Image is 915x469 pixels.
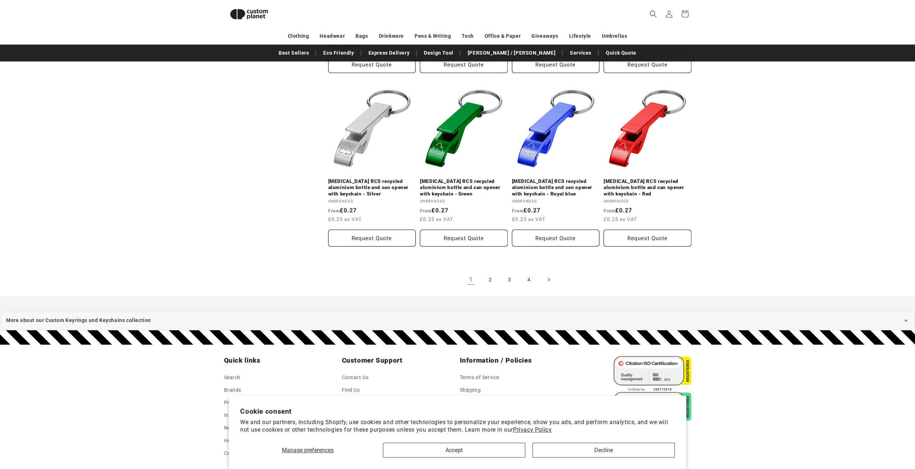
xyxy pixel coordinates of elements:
a: News Blog [224,422,250,434]
a: Shipping [460,384,481,396]
a: Office & Paper [485,30,521,42]
a: Page 1 [463,272,479,288]
a: Express Delivery [365,47,413,59]
a: Privacy Policy [513,426,552,433]
a: Umbrellas [602,30,627,42]
a: [MEDICAL_DATA] RCS recycled aluminium bottle and can opener with keychain - Royal blue [512,178,600,197]
button: Request Quote [604,230,691,247]
img: Custom Planet [224,3,274,26]
a: Lifestyle [569,30,591,42]
button: Request Quote [328,230,416,247]
button: Request Quote [420,56,508,73]
button: Decline [532,443,675,457]
a: [MEDICAL_DATA] RCS recycled aluminium bottle and can opener with keychain - Silver [328,178,416,197]
button: Manage preferences [240,443,375,457]
a: Search [224,373,241,384]
a: [MEDICAL_DATA] RCS recycled aluminium bottle and can opener with keychain - Green [420,178,508,197]
iframe: Chat Widget [795,391,915,469]
button: Accept [383,443,525,457]
a: Design Tool [420,47,457,59]
h2: Quick links [224,356,338,365]
a: Industry Guide Blog [224,409,272,422]
button: Request Quote [512,56,600,73]
button: Request Quote [420,230,508,247]
h2: Cookie consent [240,407,675,415]
a: Contact Us [342,373,369,384]
a: Headwear [320,30,345,42]
a: Services [566,47,595,59]
a: Eco Friendly [320,47,357,59]
a: Pens & Writing [415,30,451,42]
a: Page 3 [502,272,518,288]
nav: Pagination [328,272,691,288]
span: Manage preferences [282,447,334,454]
a: [MEDICAL_DATA] RCS recycled aluminium bottle and can opener with keychain - Red [604,178,691,197]
a: Terms of Service [460,373,500,384]
span: More about our Custom Keyrings and Keychains collection [6,316,151,325]
a: [PERSON_NAME] / [PERSON_NAME] [464,47,559,59]
a: Drinkware [379,30,404,42]
a: Certifications [224,447,257,460]
button: Request Quote [512,230,600,247]
a: Printing Blog [224,396,256,409]
a: Find Us [342,384,360,396]
h2: Customer Support [342,356,456,365]
summary: Search [645,6,661,22]
a: Page 4 [521,272,537,288]
p: We and our partners, including Shopify, use cookies and other technologies to personalize your ex... [240,419,675,434]
button: Request Quote [604,56,691,73]
a: Giveaways [531,30,558,42]
button: Request Quote [328,56,416,73]
a: Page 2 [482,272,498,288]
a: Tech [462,30,473,42]
img: ISO 14001 Certified [614,392,691,428]
a: Helpful Guides [224,434,259,447]
a: Best Sellers [275,47,312,59]
img: ISO 9001 Certified [614,356,691,392]
h2: Information / Policies [460,356,573,365]
a: Clothing [288,30,309,42]
a: Brands [224,384,242,396]
a: Quick Quote [602,47,640,59]
a: Next page [541,272,557,288]
a: Bags [356,30,368,42]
